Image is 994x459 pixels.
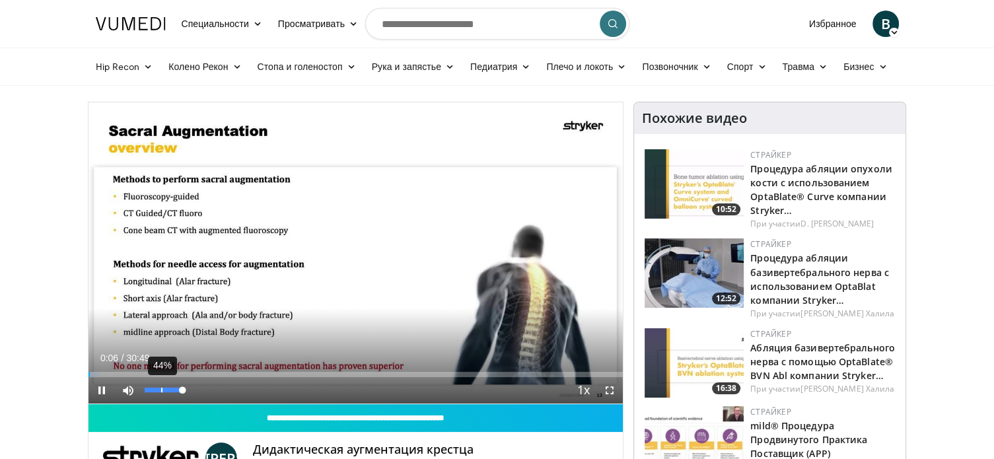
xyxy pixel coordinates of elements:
font: Бизнес [843,61,874,72]
a: Травма [774,53,835,80]
a: Стопа и голеностоп [250,53,364,80]
font: 12:52 [716,293,736,304]
button: Fullscreen [596,377,623,404]
font: В [880,14,890,33]
a: Просматривать [270,11,366,37]
a: D. [PERSON_NAME] [800,218,874,229]
img: efc84703-49da-46b6-9c7b-376f5723817c.150x105_q85_crop-smart_upscale.jpg [645,328,744,398]
img: Логотип VuMedi [96,17,166,30]
font: Избранное [809,18,857,29]
a: Колено Рекон [160,53,249,80]
font: При участии [750,383,800,394]
a: Страйкер [750,149,791,160]
a: Специальности [174,11,270,37]
font: Травма [782,61,814,72]
font: Похожие видео [642,109,747,127]
span: 0:06 [100,353,118,363]
a: 10:52 [645,149,744,219]
a: Страйкер [750,238,791,250]
a: Страйкер [750,406,791,417]
a: Процедура абляции базивертебрального нерва с использованием OptaBlat компании Stryker… [750,252,889,306]
a: Hip Recon [88,53,161,80]
font: Позвоночник [642,61,697,72]
a: Рука и запястье [364,53,462,80]
a: Процедура абляции опухоли кости с использованием OptaBlate® Curve компании Stryker… [750,162,892,217]
font: При участии [750,308,800,319]
font: Плечо и локоть [546,61,613,72]
font: 10:52 [716,203,736,215]
font: Педиатрия [470,61,517,72]
input: Поиск тем, вмешательств [365,8,629,40]
img: 0f0d9d51-420c-42d6-ac87-8f76a25ca2f4.150x105_q85_crop-smart_upscale.jpg [645,149,744,219]
font: Hip Recon [96,61,140,72]
span: 30:49 [126,353,149,363]
font: Специальности [182,18,249,29]
button: Mute [115,377,141,404]
a: Абляция базивертебрального нерва с помощью OptaBlate® BVN Abl компании Stryker… [750,341,895,382]
a: [PERSON_NAME] Халила [800,383,894,394]
video-js: Video Player [89,102,623,404]
font: Рука и запястье [372,61,441,72]
div: Progress Bar [89,372,623,377]
a: В [872,11,899,37]
a: 12:52 [645,238,744,308]
div: Volume Level [145,388,182,392]
font: 16:38 [716,382,736,394]
a: Страйкер [750,328,791,339]
font: Стопа и голеностоп [258,61,343,72]
a: [PERSON_NAME] Халила [800,308,894,319]
img: defb5e87-9a59-4e45-9c94-ca0bb38673d3.150x105_q85_crop-smart_upscale.jpg [645,238,744,308]
font: Дидактическая аугментация крестца [253,441,474,457]
a: 16:38 [645,328,744,398]
font: Спорт [727,61,754,72]
font: Просматривать [278,18,345,29]
button: Playback Rate [570,377,596,404]
a: Бизнес [835,53,895,80]
a: Избранное [801,11,865,37]
a: Плечо и локоть [538,53,634,80]
a: Педиатрия [462,53,538,80]
span: / [122,353,124,363]
a: Спорт [719,53,775,80]
a: Позвоночник [634,53,719,80]
font: При участии [750,218,800,229]
font: Колено Рекон [168,61,228,72]
button: Pause [89,377,115,404]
